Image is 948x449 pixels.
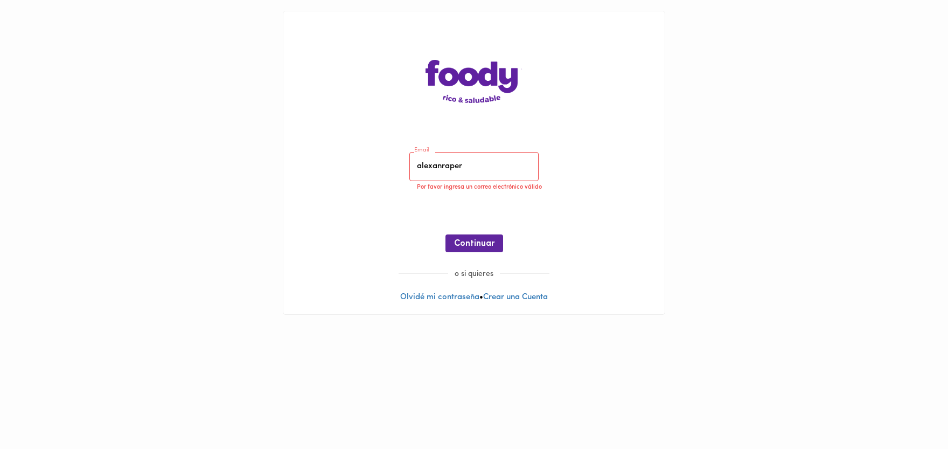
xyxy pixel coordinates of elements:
span: Continuar [454,239,494,249]
button: Continuar [445,234,503,252]
a: Olvidé mi contraseña [400,293,479,301]
div: • [283,11,665,314]
iframe: Messagebird Livechat Widget [886,386,937,438]
a: Crear una Cuenta [483,293,548,301]
img: logo-main-page.png [426,60,522,103]
input: pepitoperez@gmail.com [409,152,539,182]
span: o si quieres [448,270,500,278]
p: Por favor ingresa un correo electrónico válido [417,183,546,192]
